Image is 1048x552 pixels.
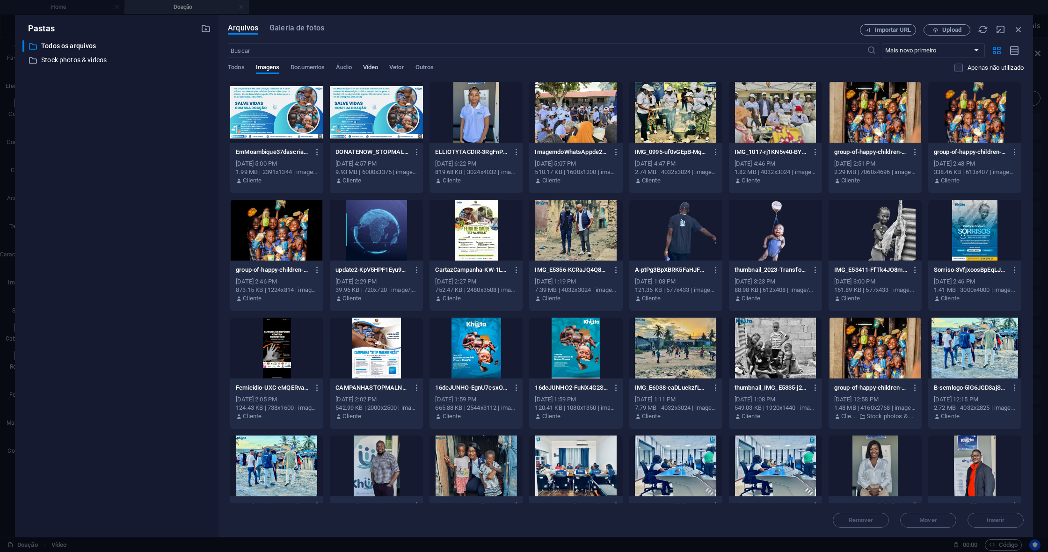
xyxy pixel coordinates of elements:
p: Cliente [941,412,960,421]
div: [DATE] 2:29 PM [335,277,417,286]
div: [DATE] 5:00 PM [236,160,318,168]
p: IMG_5825-u9Z_V2AM11WpwQh3_Bqt3A.jpg [735,501,808,510]
p: CAMPANHASTOPMALNUTRIAO-t0PPjFRA4YXUprToin2q5w.jpg [335,384,409,392]
span: Importar URL [874,27,911,33]
p: ImagemdoWhatsAppde2025-06-30as02.38.27_80bcc3c8-1BE4cy_TxeyOL5ZXIsmagw.jpg [535,148,608,156]
div: [DATE] 2:05 PM [236,395,318,404]
p: IMG_E5356-KCRaJQ4Q8MQzBtZDWR2JDg.jpg [535,266,608,274]
p: IMG_E6086-09kASWx_lgESSw-iMMpUEg.jpg [535,501,608,510]
div: 752.47 KB | 2480x3508 | image/jpeg [435,286,517,294]
div: ​ [22,40,24,52]
i: Criar nova pasta [201,23,211,34]
button: Importar URL [860,24,916,36]
span: Arquivos [228,22,258,34]
p: IMG_1017-rj1KN5v40-BY4lNGamH-7g.jpeg [735,148,808,156]
p: Cliente [243,412,262,421]
p: Cliente [841,294,860,303]
div: 510.17 KB | 1600x1200 | image/jpeg [535,168,617,176]
div: [DATE] 1:59 PM [435,395,517,404]
p: IMG_0085-v_HAk6kpf1wHVjZ8qTUwBQ.jpg [834,501,908,510]
div: [DATE] 4:46 PM [735,160,816,168]
p: Pastas [22,22,55,35]
i: Recarregar [978,24,988,35]
div: 1.41 MB | 3000x4000 | image/jpeg [934,286,1016,294]
div: 542.99 KB | 2000x2500 | image/jpeg [335,404,417,412]
p: thumbnail_2023-Transform-Nutrition-8-Pesagem-Beb__1_-removebg-preview-Zg-TdkrM8ZYHga890r11HA.png [735,266,808,274]
p: Cliente [542,412,561,421]
p: Cliente [642,412,661,421]
span: Outros [415,62,434,75]
p: DONATENOW_STOPMALNUTRO-yFzhi-q_fo9R-P9JqmSl5g.png [335,148,409,156]
div: 2.74 MB | 4032x3024 | image/jpeg [635,168,717,176]
a: Skip to main content [4,4,66,12]
div: [DATE] 1:19 PM [535,277,617,286]
p: ELLIOTYTACDIR-3RgFnP0vsThxSVAv-xQ8uQ.jpg [435,148,509,156]
div: [DATE] 2:02 PM [335,395,417,404]
p: EmMoambique37dascrianasmenoresde5anossofremdedesnutriocrnicamuitobaixaparaaidade4dedesnutrioaguda... [236,148,309,156]
p: Cliente [342,176,361,185]
p: A-ptPg3BpXBRK5FaHJFSYWIg-removebg-preview-aGJvRlMmxolu3YoK2SsUwQ.png [635,266,708,274]
div: 161.89 KB | 577x433 | image/png [834,286,916,294]
div: 7.79 MB | 4032x3024 | image/jpeg [635,404,717,412]
p: Stock photos & videos [41,55,194,65]
p: Cliente [742,412,760,421]
div: [DATE] 1:08 PM [635,277,717,286]
div: 9.93 MB | 6000x3375 | image/png [335,168,417,176]
p: Cliente [342,412,361,421]
button: Upload [924,24,970,36]
p: Cliente [243,176,262,185]
p: B-p0xf2MSl-vGx3L92FkGAhA.jpg [236,501,309,510]
div: [DATE] 2:46 PM [236,277,318,286]
div: [DATE] 5:07 PM [535,160,617,168]
div: Stock photos & videos [22,54,211,66]
span: Todos [228,62,244,75]
div: [DATE] 6:22 PM [435,160,517,168]
input: Buscar [228,43,866,58]
p: group-of-happy-children-holding-food-packages-and-smiling-outdoors-1lhIaJnf7abZIkLZX5eAqw.jpeg [834,384,908,392]
p: update2-KpV5HPF1Eyu9K-NKSYS5AA.jpg [335,266,409,274]
p: Cliente [941,176,960,185]
div: 2.72 MB | 4032x2825 | image/jpeg [934,404,1016,412]
div: 124.43 KB | 738x1600 | image/jpeg [236,404,318,412]
p: group-of-happy-children-holding-food-packages-and-smiling-outdoors-1lhIaJnf7abZIkLZX5eAqw-removeb... [236,266,309,274]
p: Cliente [542,176,561,185]
p: Sorriso-3VfjxoosBpEqLJvPvEIrNQ.jpg [934,266,1007,274]
p: IMG_5825-eLukl9lwcgKB5WcvtqEpWA.jpg [635,501,708,510]
div: 120.41 KB | 1080x1350 | image/jpeg [535,404,617,412]
span: Galeria de fotos [269,22,324,34]
p: B-semlogo-5lG6JGD3ajSGKTAyIcnPOQ.jpg [934,384,1007,392]
span: Vetor [389,62,404,75]
div: Por: Cliente | Pasta: Stock photos & videos [834,412,916,421]
p: IMG_0607-2pfifnaiVM12AopYwDbIKg.jpg [934,501,1007,510]
div: [DATE] 12:58 PM [834,395,916,404]
p: thumbnail_IMG_E5335-j2dVV5dp_KC8z6nGoNzeKw.jpg [735,384,808,392]
p: IMG_0995-uf0vGEpB-Mq664RDg3wJVw.jpeg [635,148,708,156]
p: Cliente [941,294,960,303]
p: MouroChipanga-i_vLEBO3Cde7UD1t6PuFPg.jpg [335,501,409,510]
p: IMG_E6038-eaDLuckzfLW9ip_CTNtgGw.jpg [635,384,708,392]
div: [DATE] 12:15 PM [934,395,1016,404]
div: [DATE] 2:51 PM [834,160,916,168]
div: 665.88 KB | 2544x3112 | image/jpeg [435,404,517,412]
span: Imagens [256,62,280,75]
p: Stock photos & videos [866,412,916,421]
i: Minimizar [996,24,1006,35]
p: Cliente [443,412,461,421]
p: 16deJUNHO-EgnU7esxOKw0gDTHc-1jVw.jpg [435,384,509,392]
div: 1.99 MB | 2391x1344 | image/png [236,168,318,176]
p: Cliente [342,294,361,303]
span: Documentos [291,62,325,75]
p: Cliente [841,412,857,421]
span: Áudio [336,62,351,75]
p: Cliente [642,294,661,303]
div: 39.96 KB | 720x720 | image/jpeg [335,286,417,294]
i: Fechar [1013,24,1024,35]
div: 7.39 MB | 4032x3024 | image/jpeg [535,286,617,294]
div: 2.29 MB | 7060x4696 | image/jpeg [834,168,916,176]
div: [DATE] 1:11 PM [635,395,717,404]
span: Upload [942,27,961,33]
p: group-of-happy-children-holding-food-packages-and-smiling-outdoors-1lhIaJnf7abZIkLZX5eAqw-removeb... [934,148,1007,156]
div: 121.36 KB | 577x433 | image/png [635,286,717,294]
span: Vídeo [363,62,378,75]
div: 338.46 KB | 613x407 | image/png [934,168,1016,176]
